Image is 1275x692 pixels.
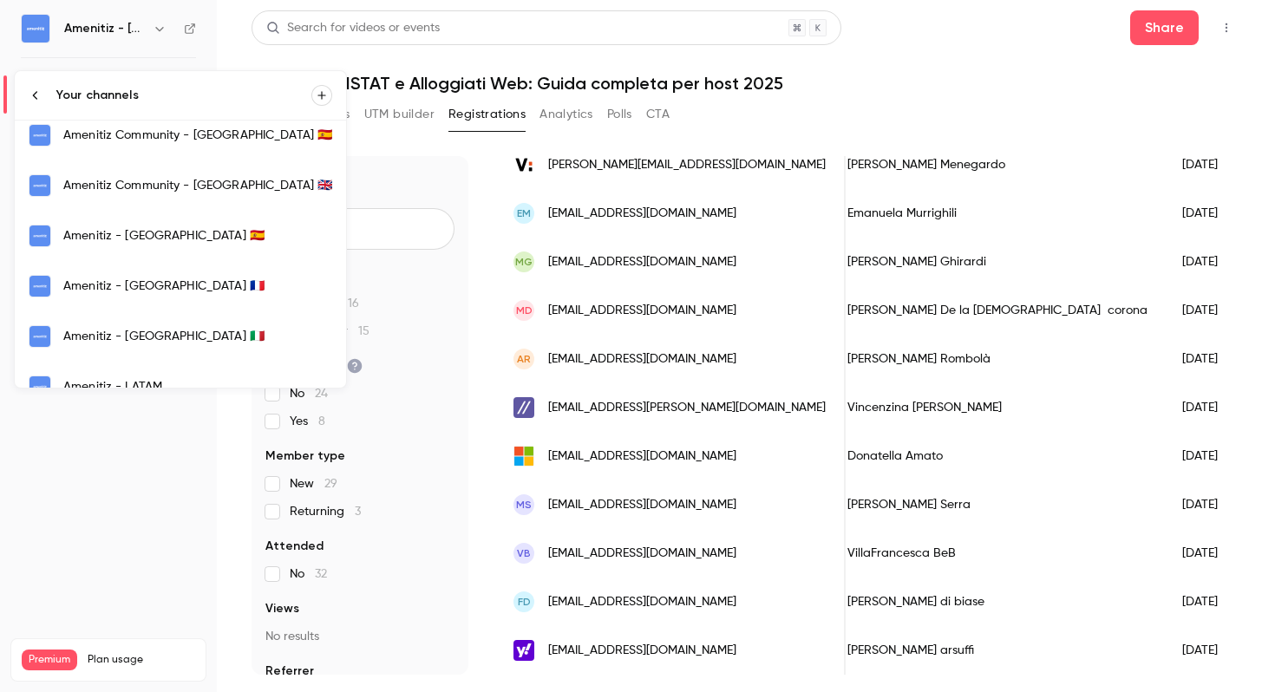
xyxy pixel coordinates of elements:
img: Amenitiz - France 🇫🇷 [29,276,50,297]
img: Amenitiz - LATAM [29,376,50,397]
img: Amenitiz Community - UK 🇬🇧 [29,175,50,196]
div: Amenitiz - LATAM [63,378,332,395]
div: Amenitiz - [GEOGRAPHIC_DATA] 🇮🇹 [63,328,332,345]
div: Amenitiz Community - [GEOGRAPHIC_DATA] 🇬🇧 [63,177,332,194]
div: Amenitiz Community - [GEOGRAPHIC_DATA] 🇪🇸 [63,127,332,144]
div: Amenitiz - [GEOGRAPHIC_DATA] 🇫🇷 [63,277,332,295]
div: Amenitiz - [GEOGRAPHIC_DATA] 🇪🇸 [63,227,332,245]
img: Amenitiz Community - Spain 🇪🇸 [29,125,50,146]
div: Your channels [56,87,311,104]
img: Amenitiz - Italia 🇮🇹 [29,326,50,347]
img: Amenitiz - España 🇪🇸 [29,225,50,246]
